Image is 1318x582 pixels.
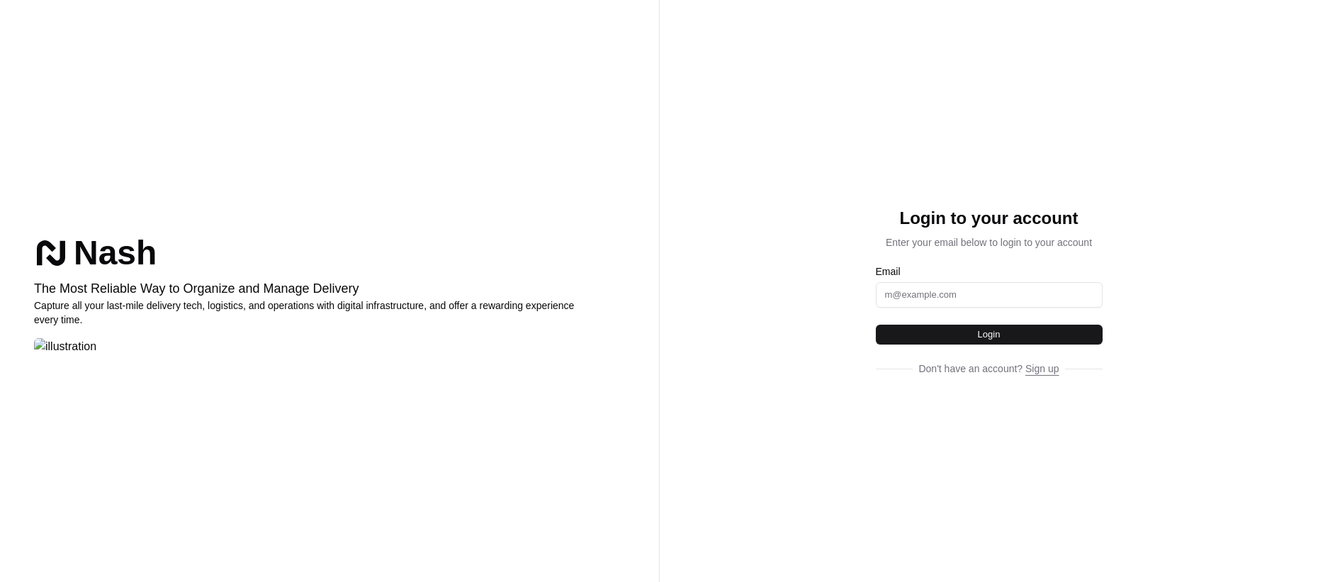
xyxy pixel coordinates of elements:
[886,235,1092,250] p: Enter your email below to login to your account
[34,338,96,355] img: illustration
[74,228,157,279] h1: Nash
[34,298,625,327] h3: Capture all your last-mile delivery tech, logistics, and operations with digital infrastructure, ...
[876,325,1103,345] button: Login
[1025,363,1059,374] a: Sign up
[900,207,1078,230] h1: Login to your account
[34,279,625,298] h2: The Most Reliable Way to Organize and Manage Delivery
[876,282,1103,308] input: m@example.com
[876,267,1103,276] label: Email
[913,363,1064,374] span: Don't have an account?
